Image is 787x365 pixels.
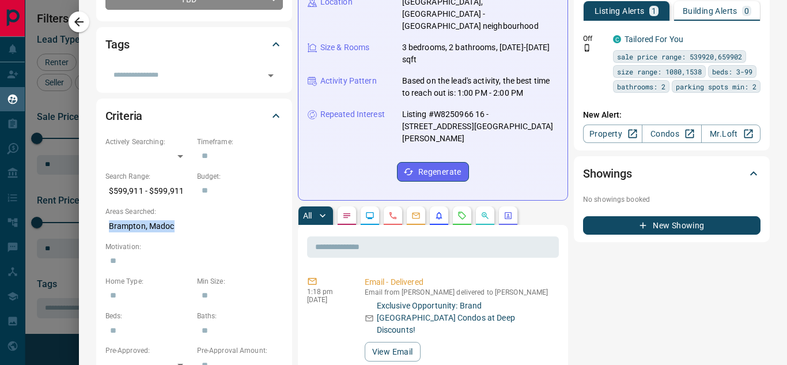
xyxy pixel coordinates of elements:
button: New Showing [583,216,760,235]
button: Open [263,67,279,84]
p: No showings booked [583,194,760,205]
span: sale price range: 539920,659902 [617,51,742,62]
svg: Opportunities [480,211,490,220]
p: Baths: [197,311,283,321]
p: Search Range: [105,171,191,182]
p: 3 bedrooms, 2 bathrooms, [DATE]-[DATE] sqft [402,42,558,66]
a: Mr.Loft [701,125,760,143]
div: Criteria [105,102,283,130]
p: New Alert: [583,109,760,121]
a: Tailored For You [625,35,683,44]
p: Listing #W8250966 16 - [STREET_ADDRESS][GEOGRAPHIC_DATA][PERSON_NAME] [402,108,558,145]
span: beds: 3-99 [712,66,752,77]
span: size range: 1080,1538 [617,66,702,77]
p: Email from [PERSON_NAME] delivered to [PERSON_NAME] [365,288,554,296]
p: Areas Searched: [105,206,283,217]
a: Condos [642,125,701,143]
p: 1 [652,7,656,15]
p: 0 [744,7,749,15]
p: Repeated Interest [320,108,385,121]
p: Home Type: [105,276,191,287]
p: Timeframe: [197,137,283,147]
button: View Email [365,342,421,362]
p: Activity Pattern [320,75,377,87]
p: Budget: [197,171,283,182]
p: Motivation: [105,242,283,252]
span: parking spots min: 2 [676,81,756,92]
h2: Tags [105,35,130,54]
p: Pre-Approval Amount: [197,345,283,356]
span: bathrooms: 2 [617,81,665,92]
p: Pre-Approved: [105,345,191,356]
p: Size & Rooms [320,42,370,54]
p: All [303,212,312,220]
svg: Lead Browsing Activity [365,211,374,220]
p: Exclusive Opportunity: Brand [GEOGRAPHIC_DATA] Condos at Deep Discounts! [377,300,554,336]
p: Beds: [105,311,191,321]
p: Listing Alerts [595,7,645,15]
svg: Emails [411,211,421,220]
svg: Requests [457,211,467,220]
svg: Notes [342,211,351,220]
div: condos.ca [613,35,621,43]
p: Based on the lead's activity, the best time to reach out is: 1:00 PM - 2:00 PM [402,75,558,99]
p: Brampton, Madoc [105,217,283,236]
h2: Criteria [105,107,143,125]
p: $599,911 - $599,911 [105,182,191,201]
h2: Showings [583,164,632,183]
p: 1:18 pm [307,288,347,296]
p: [DATE] [307,296,347,304]
a: Property [583,125,642,143]
button: Regenerate [397,162,469,182]
div: Tags [105,31,283,58]
p: Min Size: [197,276,283,287]
svg: Agent Actions [504,211,513,220]
p: Building Alerts [683,7,737,15]
p: Email - Delivered [365,276,554,288]
svg: Listing Alerts [434,211,444,220]
p: Actively Searching: [105,137,191,147]
p: Off [583,33,606,44]
svg: Push Notification Only [583,44,591,52]
div: Showings [583,160,760,187]
svg: Calls [388,211,398,220]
